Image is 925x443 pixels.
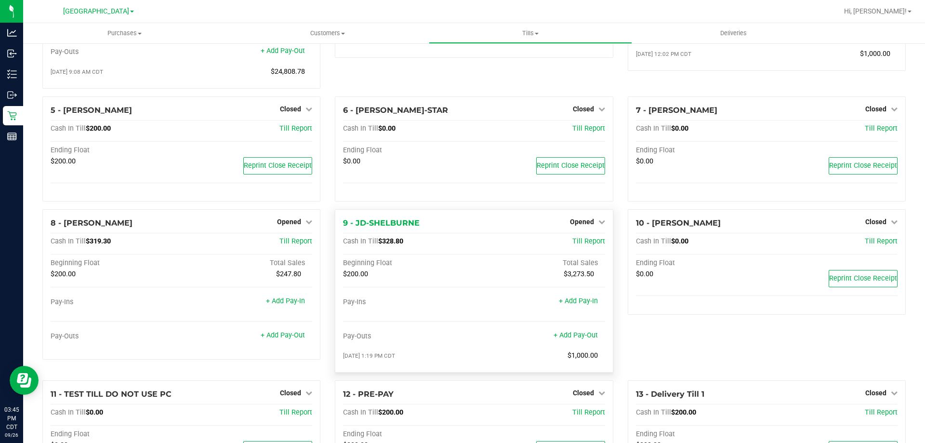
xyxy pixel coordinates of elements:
[636,106,717,115] span: 7 - [PERSON_NAME]
[564,270,594,278] span: $3,273.50
[572,408,605,416] a: Till Report
[343,298,474,307] div: Pay-Ins
[244,161,312,170] span: Reprint Close Receipt
[636,146,767,155] div: Ending Float
[829,270,898,287] button: Reprint Close Receipt
[378,408,403,416] span: $200.00
[343,157,360,165] span: $0.00
[51,146,182,155] div: Ending Float
[7,111,17,121] inline-svg: Retail
[536,157,605,175] button: Reprint Close Receipt
[226,23,429,43] a: Customers
[63,7,129,15] span: [GEOGRAPHIC_DATA]
[226,29,428,38] span: Customers
[51,157,76,165] span: $200.00
[537,161,605,170] span: Reprint Close Receipt
[4,405,19,431] p: 03:45 PM CDT
[474,259,605,268] div: Total Sales
[671,124,688,133] span: $0.00
[243,157,312,175] button: Reprint Close Receipt
[865,389,886,397] span: Closed
[844,7,907,15] span: Hi, [PERSON_NAME]!
[378,124,396,133] span: $0.00
[378,237,403,245] span: $328.80
[343,146,474,155] div: Ending Float
[51,389,172,399] span: 11 - TEST TILL DO NOT USE PC
[23,23,226,43] a: Purchases
[636,270,653,278] span: $0.00
[343,237,378,245] span: Cash In Till
[51,430,182,439] div: Ending Float
[829,161,897,170] span: Reprint Close Receipt
[636,259,767,268] div: Ending Float
[51,408,86,416] span: Cash In Till
[636,51,691,57] span: [DATE] 12:02 PM CDT
[572,237,605,245] a: Till Report
[343,389,394,399] span: 12 - PRE-PAY
[279,124,312,133] span: Till Report
[860,50,890,58] span: $1,000.00
[632,23,835,43] a: Deliveries
[573,105,594,113] span: Closed
[51,48,182,56] div: Pay-Outs
[280,389,301,397] span: Closed
[280,105,301,113] span: Closed
[343,332,474,341] div: Pay-Outs
[572,124,605,133] a: Till Report
[429,23,632,43] a: Tills
[343,259,474,268] div: Beginning Float
[86,408,103,416] span: $0.00
[51,259,182,268] div: Beginning Float
[707,29,760,38] span: Deliveries
[10,366,39,395] iframe: Resource center
[343,124,378,133] span: Cash In Till
[429,29,631,38] span: Tills
[266,297,305,305] a: + Add Pay-In
[573,389,594,397] span: Closed
[7,90,17,100] inline-svg: Outbound
[671,237,688,245] span: $0.00
[343,270,368,278] span: $200.00
[279,408,312,416] a: Till Report
[343,218,420,228] span: 9 - JD-SHELBURNE
[279,237,312,245] a: Till Report
[343,408,378,416] span: Cash In Till
[7,132,17,141] inline-svg: Reports
[829,157,898,175] button: Reprint Close Receipt
[277,218,301,226] span: Opened
[86,237,111,245] span: $319.30
[7,69,17,79] inline-svg: Inventory
[568,351,598,360] span: $1,000.00
[636,430,767,439] div: Ending Float
[51,106,132,115] span: 5 - [PERSON_NAME]
[182,259,313,268] div: Total Sales
[671,408,696,416] span: $200.00
[51,68,103,75] span: [DATE] 9:08 AM CDT
[636,218,721,228] span: 10 - [PERSON_NAME]
[343,352,395,359] span: [DATE] 1:19 PM CDT
[829,274,897,282] span: Reprint Close Receipt
[51,298,182,307] div: Pay-Ins
[261,47,305,55] a: + Add Pay-Out
[51,124,86,133] span: Cash In Till
[261,331,305,339] a: + Add Pay-Out
[865,408,898,416] a: Till Report
[636,157,653,165] span: $0.00
[86,124,111,133] span: $200.00
[636,237,671,245] span: Cash In Till
[865,124,898,133] a: Till Report
[865,237,898,245] a: Till Report
[343,430,474,439] div: Ending Float
[343,106,448,115] span: 6 - [PERSON_NAME]-STAR
[636,124,671,133] span: Cash In Till
[276,270,301,278] span: $247.80
[570,218,594,226] span: Opened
